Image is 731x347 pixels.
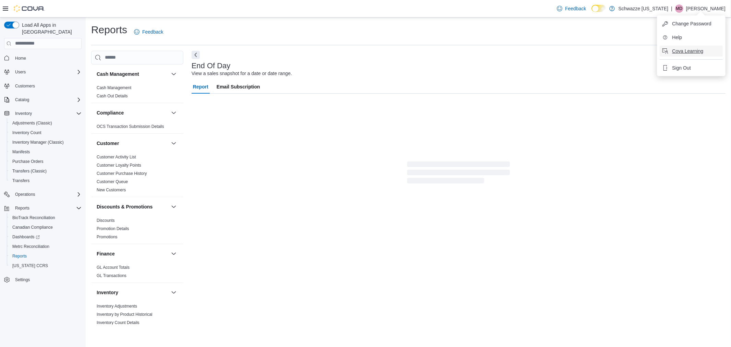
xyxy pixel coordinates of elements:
button: Inventory [170,288,178,297]
span: Transfers (Classic) [10,167,82,175]
button: Compliance [170,109,178,117]
h3: Cash Management [97,71,139,77]
button: Cash Management [97,71,168,77]
a: GL Transactions [97,273,126,278]
button: Inventory [12,109,35,118]
button: Compliance [97,109,168,116]
button: Catalog [12,96,32,104]
button: Next [192,51,200,59]
span: Inventory Count [12,130,41,135]
span: Loading [407,163,510,185]
nav: Complex example [4,50,82,303]
button: Users [1,67,84,77]
span: Customer Loyalty Points [97,163,141,168]
button: Finance [170,250,178,258]
span: Email Subscription [217,80,260,94]
span: Manifests [12,149,30,155]
a: Customer Queue [97,179,128,184]
h3: Discounts & Promotions [97,203,153,210]
span: Operations [15,192,35,197]
a: New Customers [97,188,126,192]
span: Reports [15,205,29,211]
p: Schwazze [US_STATE] [618,4,668,13]
span: Users [12,68,82,76]
button: Reports [7,251,84,261]
span: Report [193,80,208,94]
button: Operations [1,190,84,199]
a: Feedback [131,25,166,39]
div: Compliance [91,122,183,133]
span: Inventory Manager (Classic) [12,140,64,145]
h3: Finance [97,250,115,257]
a: Customer Purchase History [97,171,147,176]
span: Discounts [97,218,115,223]
a: Promotions [97,235,118,239]
a: Reports [10,252,29,260]
span: Reports [12,204,82,212]
h3: Compliance [97,109,124,116]
button: Customer [97,140,168,147]
span: Purchase Orders [10,157,82,166]
span: GL Account Totals [97,265,130,270]
button: BioTrack Reconciliation [7,213,84,223]
a: Dashboards [10,233,42,241]
span: Inventory [12,109,82,118]
button: Customers [1,81,84,91]
a: Home [12,54,29,62]
a: Discounts [97,218,115,223]
span: Settings [15,277,30,283]
button: Discounts & Promotions [170,203,178,211]
div: Discounts & Promotions [91,216,183,244]
a: Customer Activity List [97,155,136,159]
span: Inventory Adjustments [97,303,137,309]
span: Adjustments (Classic) [12,120,52,126]
a: Inventory by Product Historical [97,312,153,317]
button: Operations [12,190,38,199]
button: Home [1,53,84,63]
span: Load All Apps in [GEOGRAPHIC_DATA] [19,22,82,35]
span: Inventory by Product Historical [97,312,153,317]
h3: End Of Day [192,62,231,70]
button: Catalog [1,95,84,105]
span: Metrc Reconciliation [10,242,82,251]
button: Discounts & Promotions [97,203,168,210]
span: Canadian Compliance [10,223,82,231]
a: Inventory Adjustments [97,304,137,309]
button: Manifests [7,147,84,157]
span: Feedback [142,28,163,35]
span: Change Password [672,20,711,27]
span: MD [676,4,683,13]
p: [PERSON_NAME] [686,4,726,13]
button: Reports [1,203,84,213]
a: Dashboards [7,232,84,242]
button: Finance [97,250,168,257]
a: Manifests [10,148,33,156]
span: Canadian Compliance [12,225,53,230]
span: OCS Transaction Submission Details [97,124,164,129]
a: Inventory Count Details [97,320,139,325]
button: Settings [1,275,84,285]
button: [US_STATE] CCRS [7,261,84,271]
a: Promotion Details [97,226,129,231]
button: Transfers [7,176,84,186]
button: Customer [170,139,178,147]
button: Inventory Count [7,128,84,137]
span: Operations [12,190,82,199]
span: Home [15,56,26,61]
div: Finance [91,263,183,283]
a: Cash Management [97,85,131,90]
a: [US_STATE] CCRS [10,262,51,270]
a: BioTrack Reconciliation [10,214,58,222]
span: Adjustments (Classic) [10,119,82,127]
div: View a sales snapshot for a date or date range. [192,70,292,77]
span: Home [12,54,82,62]
span: Feedback [565,5,586,12]
button: Help [660,32,723,43]
div: Customer [91,153,183,197]
span: Customers [15,83,35,89]
a: Metrc Reconciliation [10,242,52,251]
